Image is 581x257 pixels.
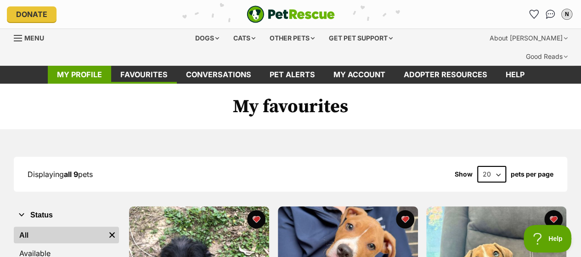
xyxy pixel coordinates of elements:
span: Menu [24,34,44,42]
span: Displaying pets [28,170,93,179]
div: N [562,10,571,19]
button: favourite [544,210,563,228]
a: conversations [177,66,260,84]
button: favourite [247,210,265,228]
div: Get pet support [322,29,399,47]
a: All [14,227,105,243]
ul: Account quick links [526,7,574,22]
a: Favourites [526,7,541,22]
a: Pet alerts [260,66,324,84]
a: PetRescue [247,6,335,23]
button: favourite [395,210,414,228]
a: Adopter resources [395,66,496,84]
a: Help [496,66,534,84]
strong: all 9 [64,170,78,179]
a: My profile [48,66,111,84]
a: My account [324,66,395,84]
div: Other pets [263,29,321,47]
img: logo-e224e6f780fb5917bec1dbf3a21bbac754714ae5b6737aabdf751b685950b380.svg [247,6,335,23]
iframe: Help Scout Beacon - Open [524,225,572,252]
a: Remove filter [105,227,119,243]
button: Status [14,209,119,221]
a: Donate [7,6,56,22]
a: Conversations [543,7,558,22]
img: chat-41dd97257d64d25036548639549fe6c8038ab92f7586957e7f3b1b290dea8141.svg [546,10,555,19]
div: About [PERSON_NAME] [483,29,574,47]
div: Cats [227,29,262,47]
a: Menu [14,29,51,46]
span: Show [455,171,473,178]
button: My account [559,7,574,22]
div: Dogs [189,29,226,47]
div: Good Reads [519,47,574,66]
label: pets per page [511,171,553,178]
a: Favourites [111,66,177,84]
